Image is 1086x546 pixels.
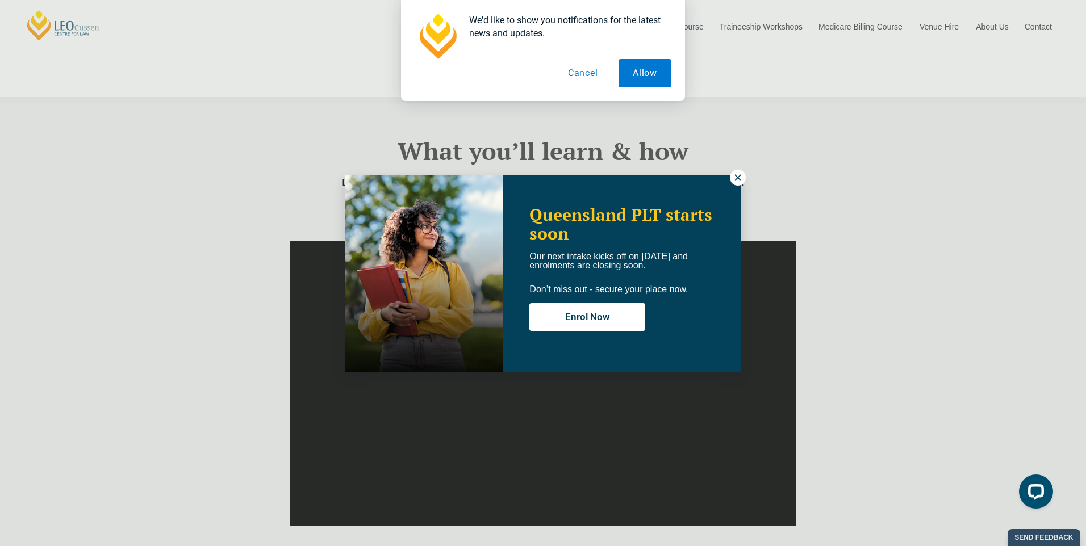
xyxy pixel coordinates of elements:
[460,14,671,40] div: We'd like to show you notifications for the latest news and updates.
[529,303,645,331] button: Enrol Now
[619,59,671,87] button: Allow
[529,251,688,270] span: Our next intake kicks off on [DATE] and enrolments are closing soon.
[554,59,612,87] button: Cancel
[1010,470,1058,518] iframe: LiveChat chat widget
[415,14,460,59] img: notification icon
[529,284,688,294] span: Don’t miss out - secure your place now.
[730,170,746,186] button: Close
[345,175,503,372] img: Woman in yellow blouse holding folders looking to the right and smiling
[529,203,712,245] span: Queensland PLT starts soon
